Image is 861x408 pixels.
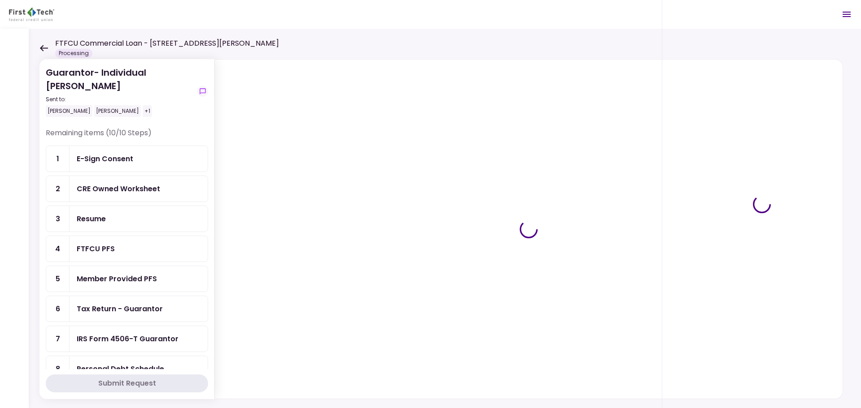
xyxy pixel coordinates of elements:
div: [PERSON_NAME] [94,105,141,117]
div: 5 [46,266,70,292]
a: 2CRE Owned Worksheet [46,176,208,202]
div: FTFCU PFS [77,243,115,254]
div: Resume [77,213,106,224]
a: 5Member Provided PFS [46,266,208,292]
h1: FTFCU Commercial Loan - [STREET_ADDRESS][PERSON_NAME] [55,38,279,49]
div: 7 [46,326,70,352]
div: Submit Request [98,378,156,389]
div: 4 [46,236,70,262]
div: 1 [46,146,70,172]
div: 8 [46,356,70,382]
div: Member Provided PFS [77,273,157,284]
div: CRE Owned Worksheet [77,183,160,194]
a: 7IRS Form 4506-T Guarantor [46,326,208,352]
div: Personal Debt Schedule [77,363,164,374]
div: [PERSON_NAME] [46,105,92,117]
div: 3 [46,206,70,232]
a: 1E-Sign Consent [46,146,208,172]
div: Tax Return - Guarantor [77,303,163,314]
a: 3Resume [46,206,208,232]
div: 2 [46,176,70,202]
a: 6Tax Return - Guarantor [46,296,208,322]
div: Guarantor- Individual [PERSON_NAME] [46,66,194,117]
img: Partner icon [9,8,54,21]
div: Remaining items (10/10 Steps) [46,128,208,146]
button: Submit Request [46,374,208,392]
div: Processing [55,49,92,58]
div: 6 [46,296,70,322]
div: IRS Form 4506-T Guarantor [77,333,178,344]
div: E-Sign Consent [77,153,133,164]
a: 4FTFCU PFS [46,236,208,262]
button: show-messages [197,86,208,97]
div: +1 [143,105,152,117]
a: 8Personal Debt Schedule [46,356,208,382]
div: Sent to: [46,95,194,103]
